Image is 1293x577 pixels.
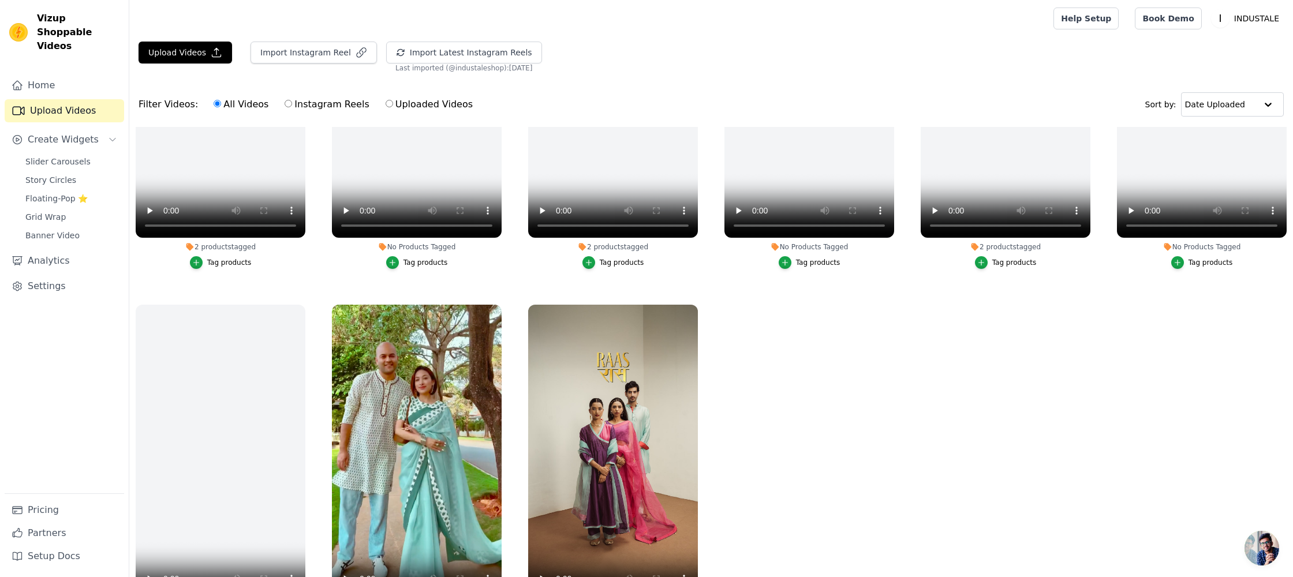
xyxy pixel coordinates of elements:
button: Tag products [779,256,840,269]
button: Tag products [1171,256,1233,269]
a: Floating-Pop ⭐ [18,190,124,207]
button: Import Instagram Reel [251,42,377,63]
a: Analytics [5,249,124,272]
div: 2 products tagged [921,242,1090,252]
a: Banner Video [18,227,124,243]
a: Settings [5,275,124,298]
text: I [1219,13,1221,24]
div: Filter Videos: [139,91,479,118]
a: Help Setup [1053,8,1119,29]
div: Tag products [403,258,448,267]
div: Tag products [1189,258,1233,267]
a: Setup Docs [5,545,124,568]
span: Floating-Pop ⭐ [25,193,88,204]
span: Grid Wrap [25,211,66,223]
div: No Products Tagged [332,242,502,252]
div: Tag products [207,258,252,267]
span: Story Circles [25,174,76,186]
a: Home [5,74,124,97]
span: Banner Video [25,230,80,241]
input: All Videos [214,100,221,107]
a: Partners [5,522,124,545]
div: Tag products [600,258,644,267]
button: Tag products [975,256,1037,269]
div: 2 products tagged [528,242,698,252]
input: Uploaded Videos [386,100,393,107]
a: Slider Carousels [18,153,124,170]
div: 2 products tagged [136,242,305,252]
a: Pricing [5,499,124,522]
a: Book Demo [1135,8,1201,29]
label: Instagram Reels [284,97,369,112]
a: Grid Wrap [18,209,124,225]
button: Tag products [386,256,448,269]
span: Create Widgets [28,133,99,147]
button: Tag products [582,256,644,269]
div: No Products Tagged [724,242,894,252]
p: INDUSTALE [1230,8,1284,29]
button: Upload Videos [139,42,232,63]
span: Last imported (@ industaleshop ): [DATE] [395,63,532,73]
input: Instagram Reels [285,100,292,107]
span: Slider Carousels [25,156,91,167]
img: Vizup [9,23,28,42]
button: Import Latest Instagram Reels [386,42,542,63]
div: Open chat [1245,531,1279,565]
button: I INDUSTALE [1211,8,1284,29]
label: Uploaded Videos [385,97,473,112]
div: Tag products [796,258,840,267]
button: Create Widgets [5,128,124,151]
div: Sort by: [1145,92,1284,117]
div: Tag products [992,258,1037,267]
label: All Videos [213,97,269,112]
a: Upload Videos [5,99,124,122]
button: Tag products [190,256,252,269]
span: Vizup Shoppable Videos [37,12,119,53]
div: No Products Tagged [1117,242,1287,252]
a: Story Circles [18,172,124,188]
